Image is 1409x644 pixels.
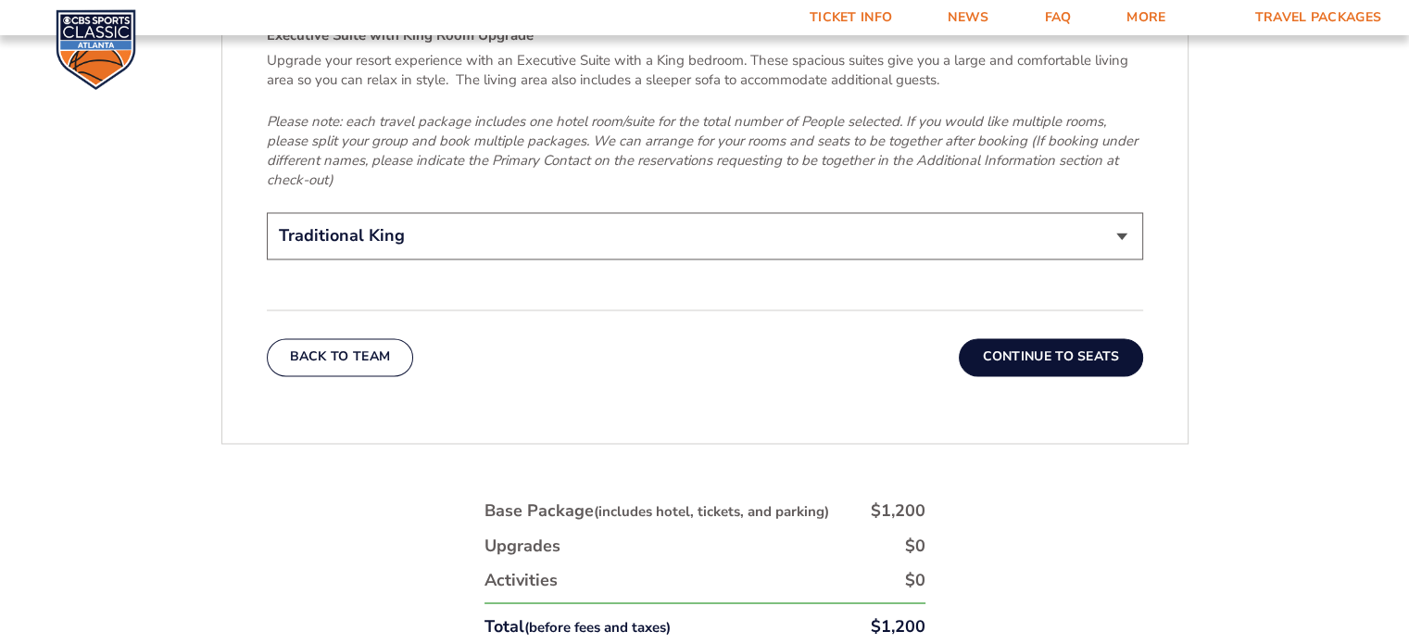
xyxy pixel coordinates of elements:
[594,502,829,521] small: (includes hotel, tickets, and parking)
[484,534,560,557] div: Upgrades
[267,51,1143,90] p: Upgrade your resort experience with an Executive Suite with a King bedroom. These spacious suites...
[484,568,558,591] div: Activities
[267,338,414,375] button: Back To Team
[484,614,671,638] div: Total
[905,534,925,557] div: $0
[871,614,925,638] div: $1,200
[959,338,1142,375] button: Continue To Seats
[56,9,136,90] img: CBS Sports Classic
[524,617,671,636] small: (before fees and taxes)
[871,499,925,523] div: $1,200
[267,112,1138,189] em: Please note: each travel package includes one hotel room/suite for the total number of People sel...
[267,26,1143,45] h4: Executive Suite with King Room Upgrade
[484,499,829,523] div: Base Package
[905,568,925,591] div: $0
